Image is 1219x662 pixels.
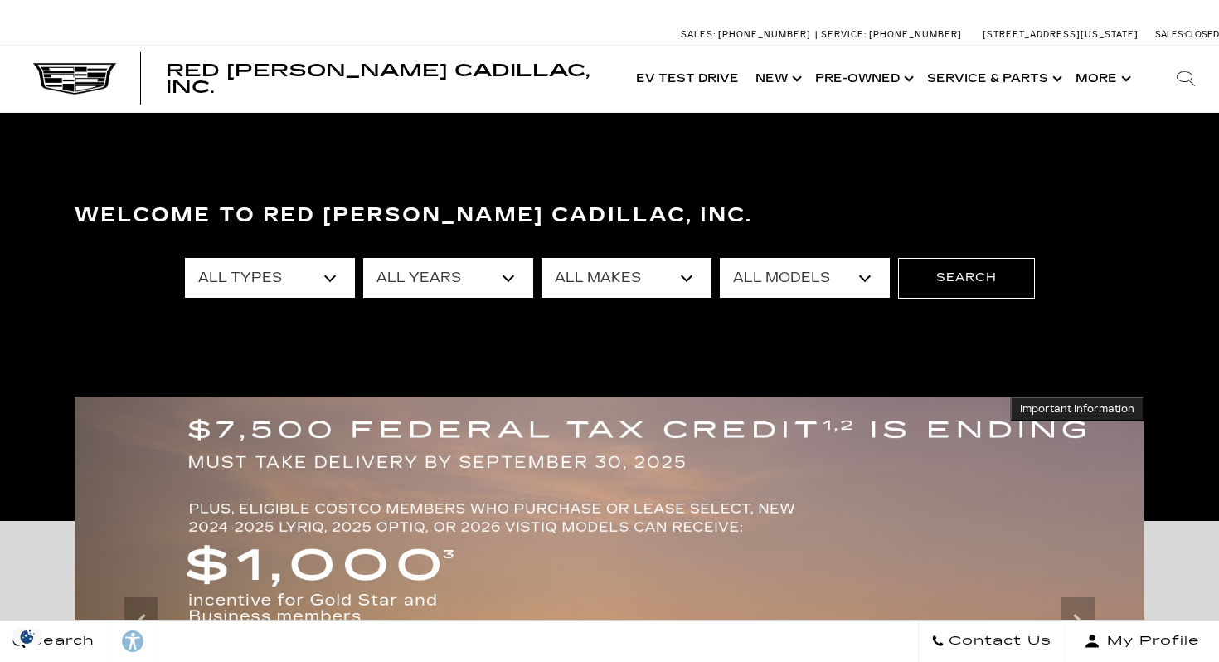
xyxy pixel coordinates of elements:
a: Contact Us [918,621,1065,662]
span: [PHONE_NUMBER] [718,29,811,40]
button: Search [898,258,1035,298]
span: Sales: [1155,29,1185,40]
a: [STREET_ADDRESS][US_STATE] [983,29,1139,40]
a: Service: [PHONE_NUMBER] [815,30,966,39]
span: Closed [1185,29,1219,40]
a: New [747,46,807,112]
span: My Profile [1100,630,1200,653]
span: Sales: [681,29,716,40]
a: Service & Parts [919,46,1067,112]
span: Important Information [1020,402,1134,416]
span: Contact Us [945,630,1051,653]
span: Service: [821,29,867,40]
a: Sales: [PHONE_NUMBER] [681,30,815,39]
div: Previous [124,597,158,647]
select: Filter by type [185,258,355,298]
span: Red [PERSON_NAME] Cadillac, Inc. [166,61,590,97]
button: Important Information [1010,397,1144,421]
select: Filter by make [542,258,711,298]
button: More [1067,46,1136,112]
section: Click to Open Cookie Consent Modal [8,628,46,645]
img: Opt-Out Icon [8,628,46,645]
a: Pre-Owned [807,46,919,112]
div: Next [1061,597,1095,647]
select: Filter by model [720,258,890,298]
h3: Welcome to Red [PERSON_NAME] Cadillac, Inc. [75,199,1144,232]
span: Search [26,630,95,653]
span: [PHONE_NUMBER] [869,29,962,40]
a: EV Test Drive [628,46,747,112]
img: Cadillac Dark Logo with Cadillac White Text [33,63,116,95]
select: Filter by year [363,258,533,298]
a: Red [PERSON_NAME] Cadillac, Inc. [166,62,611,95]
button: Open user profile menu [1065,621,1219,662]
